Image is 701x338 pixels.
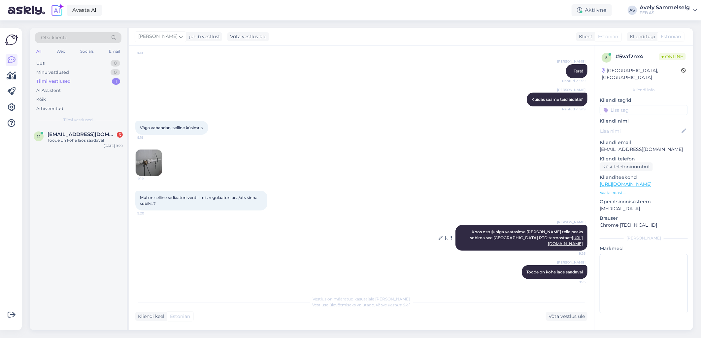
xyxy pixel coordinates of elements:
[600,162,653,171] div: Küsi telefoninumbrit
[600,181,651,187] a: [URL][DOMAIN_NAME]
[137,50,162,55] span: 9:18
[598,33,618,40] span: Estonian
[138,33,178,40] span: [PERSON_NAME]
[627,33,655,40] div: Klienditugi
[574,69,583,73] span: Tere!
[36,78,71,85] div: Tiimi vestlused
[112,78,120,85] div: 1
[79,47,95,56] div: Socials
[557,59,585,64] span: [PERSON_NAME]
[600,105,688,115] input: Lisa tag
[600,127,680,135] input: Lisa nimi
[600,139,688,146] p: Kliendi email
[628,6,637,15] div: AS
[640,5,697,15] a: Avely SammelselgFEB AS
[616,53,659,61] div: # 5vaf2nx4
[600,155,688,162] p: Kliendi telefon
[600,245,688,252] p: Märkmed
[313,296,410,301] span: Vestlus on määratud kasutajale [PERSON_NAME]
[546,312,587,321] div: Võta vestlus üle
[104,143,123,148] div: [DATE] 9:20
[111,69,120,76] div: 0
[557,260,585,265] span: [PERSON_NAME]
[138,176,162,181] span: 9:19
[526,269,583,274] span: Toode on kohe laos saadaval
[140,125,204,130] span: Väga vabandan, selline küsimus.
[600,174,688,181] p: Klienditeekond
[661,33,681,40] span: Estonian
[137,211,162,216] span: 9:20
[557,220,585,225] span: [PERSON_NAME]
[64,117,93,123] span: Tiimi vestlused
[600,215,688,222] p: Brauser
[576,33,592,40] div: Klient
[41,34,67,41] span: Otsi kliente
[600,198,688,205] p: Operatsioonisüsteem
[37,134,41,139] span: M
[531,97,583,102] span: Kuidas saame teid aidata?
[659,53,686,60] span: Online
[640,10,690,15] div: FEB AS
[48,137,123,143] div: Toode on kohe laos saadaval
[561,107,585,112] span: Nähtud ✓ 9:19
[600,118,688,125] p: Kliendi nimi
[606,55,608,60] span: 5
[48,131,116,137] span: Maksim.ivanov@tptlive.ee
[600,87,688,93] div: Kliendi info
[561,251,585,256] span: 9:26
[67,5,102,16] a: Avasta AI
[140,195,258,206] span: Mul on selline radiaatori ventiil mis regulaatori pea/ots sinna sobiks ?
[600,190,688,196] p: Vaata edasi ...
[470,229,584,246] span: Koos ostujuhiga vaatasime [PERSON_NAME] teile peaks sobima see [GEOGRAPHIC_DATA] RTD termostaat:
[50,3,64,17] img: explore-ai
[374,302,411,307] i: „Võtke vestlus üle”
[572,4,612,16] div: Aktiivne
[561,78,585,83] span: Nähtud ✓ 9:19
[600,205,688,212] p: [MEDICAL_DATA]
[136,150,162,176] img: Attachment
[600,97,688,104] p: Kliendi tag'id
[35,47,43,56] div: All
[600,235,688,241] div: [PERSON_NAME]
[186,33,220,40] div: juhib vestlust
[36,87,61,94] div: AI Assistent
[36,105,63,112] div: Arhiveeritud
[135,313,164,320] div: Kliendi keel
[561,279,585,284] span: 9:26
[602,67,681,81] div: [GEOGRAPHIC_DATA], [GEOGRAPHIC_DATA]
[557,87,585,92] span: [PERSON_NAME]
[5,34,18,46] img: Askly Logo
[117,132,123,138] div: 3
[55,47,67,56] div: Web
[36,96,46,103] div: Kõik
[170,313,190,320] span: Estonian
[313,302,411,307] span: Vestluse ülevõtmiseks vajutage
[36,60,45,67] div: Uus
[640,5,690,10] div: Avely Sammelselg
[227,32,269,41] div: Võta vestlus üle
[600,146,688,153] p: [EMAIL_ADDRESS][DOMAIN_NAME]
[111,60,120,67] div: 0
[137,135,162,140] span: 9:19
[108,47,121,56] div: Email
[600,222,688,229] p: Chrome [TECHNICAL_ID]
[36,69,69,76] div: Minu vestlused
